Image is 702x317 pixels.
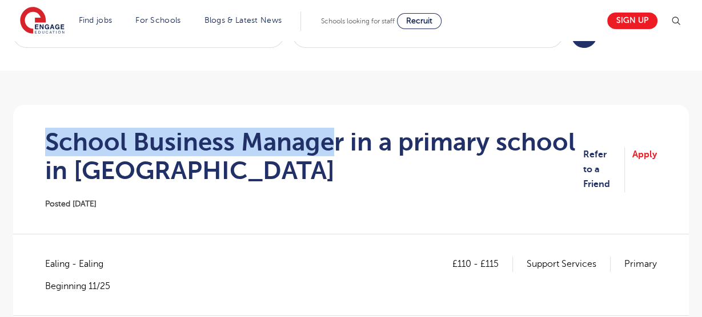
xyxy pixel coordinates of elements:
[527,257,611,271] p: Support Services
[45,280,115,292] p: Beginning 11/25
[204,16,282,25] a: Blogs & Latest News
[45,128,583,185] h1: School Business Manager in a primary school in [GEOGRAPHIC_DATA]
[607,13,657,29] a: Sign up
[135,16,180,25] a: For Schools
[79,16,113,25] a: Find jobs
[45,257,115,271] span: Ealing - Ealing
[632,147,657,192] a: Apply
[406,17,432,25] span: Recruit
[452,257,513,271] p: £110 - £115
[321,17,395,25] span: Schools looking for staff
[20,7,65,35] img: Engage Education
[397,13,442,29] a: Recruit
[624,257,657,271] p: Primary
[583,147,625,192] a: Refer to a Friend
[45,200,97,208] span: Posted [DATE]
